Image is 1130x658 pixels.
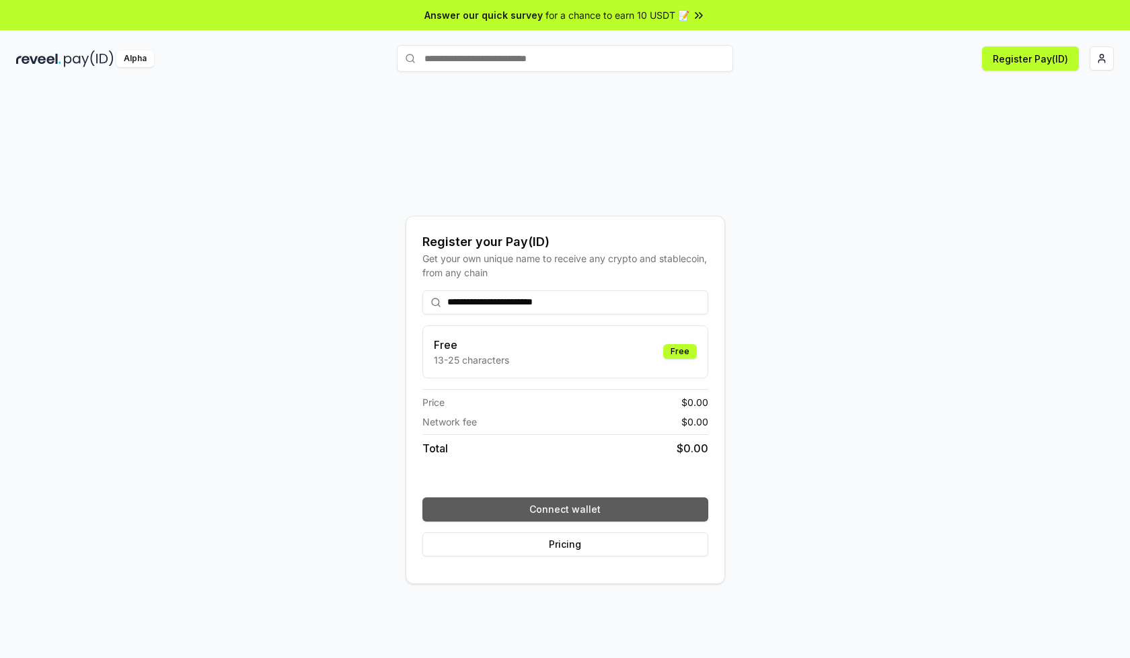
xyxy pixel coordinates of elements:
div: Alpha [116,50,154,67]
h3: Free [434,337,509,353]
span: Answer our quick survey [424,8,543,22]
div: Free [663,344,697,359]
div: Register your Pay(ID) [422,233,708,251]
img: pay_id [64,50,114,67]
span: Network fee [422,415,477,429]
button: Connect wallet [422,497,708,522]
button: Register Pay(ID) [982,46,1079,71]
span: $ 0.00 [681,415,708,429]
button: Pricing [422,532,708,557]
span: $ 0.00 [681,395,708,409]
span: for a chance to earn 10 USDT 📝 [545,8,689,22]
span: Price [422,395,445,409]
img: reveel_dark [16,50,61,67]
span: Total [422,440,448,456]
div: Get your own unique name to receive any crypto and stablecoin, from any chain [422,251,708,280]
p: 13-25 characters [434,353,509,367]
span: $ 0.00 [677,440,708,456]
